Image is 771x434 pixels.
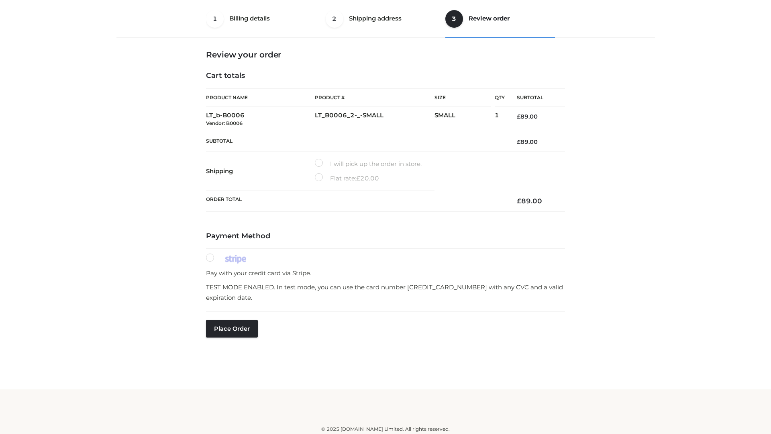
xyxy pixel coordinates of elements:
span: £ [517,113,520,120]
h4: Cart totals [206,72,565,80]
td: SMALL [434,107,495,132]
th: Subtotal [206,132,505,151]
th: Order Total [206,190,505,212]
td: LT_b-B0006 [206,107,315,132]
bdi: 89.00 [517,138,538,145]
span: £ [517,197,521,205]
th: Qty [495,88,505,107]
th: Product # [315,88,434,107]
bdi: 89.00 [517,197,542,205]
th: Subtotal [505,89,565,107]
bdi: 20.00 [356,174,379,182]
label: I will pick up the order in store. [315,159,422,169]
div: © 2025 [DOMAIN_NAME] Limited. All rights reserved. [119,425,652,433]
h3: Review your order [206,50,565,59]
span: £ [517,138,520,145]
p: Pay with your credit card via Stripe. [206,268,565,278]
small: Vendor: B0006 [206,120,243,126]
button: Place order [206,320,258,338]
bdi: 89.00 [517,113,538,120]
td: 1 [495,107,505,132]
p: TEST MODE ENABLED. In test mode, you can use the card number [CREDIT_CARD_NUMBER] with any CVC an... [206,282,565,303]
span: £ [356,174,360,182]
th: Shipping [206,152,315,190]
th: Product Name [206,88,315,107]
label: Flat rate: [315,173,379,184]
h4: Payment Method [206,232,565,241]
th: Size [434,89,491,107]
td: LT_B0006_2-_-SMALL [315,107,434,132]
